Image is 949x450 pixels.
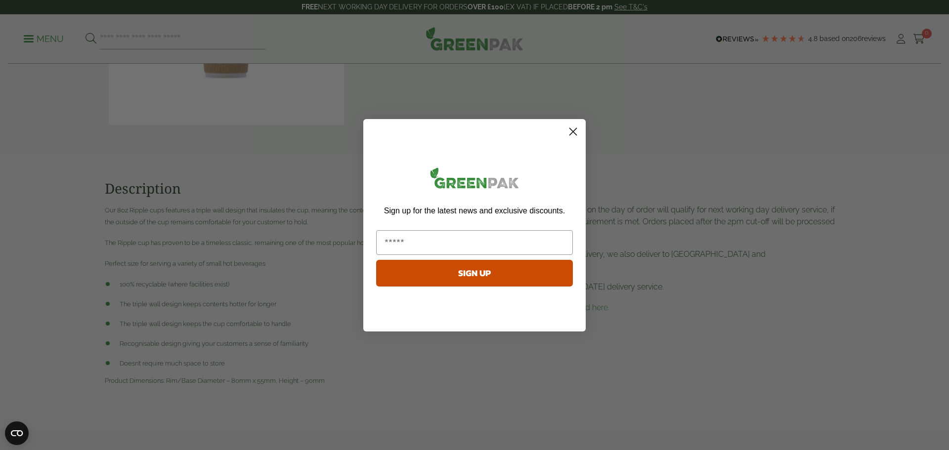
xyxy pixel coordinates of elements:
button: Open CMP widget [5,421,29,445]
input: Email [376,230,573,255]
span: Sign up for the latest news and exclusive discounts. [384,206,565,215]
img: greenpak_logo [376,164,573,197]
button: Close dialog [564,123,582,140]
button: SIGN UP [376,260,573,286]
